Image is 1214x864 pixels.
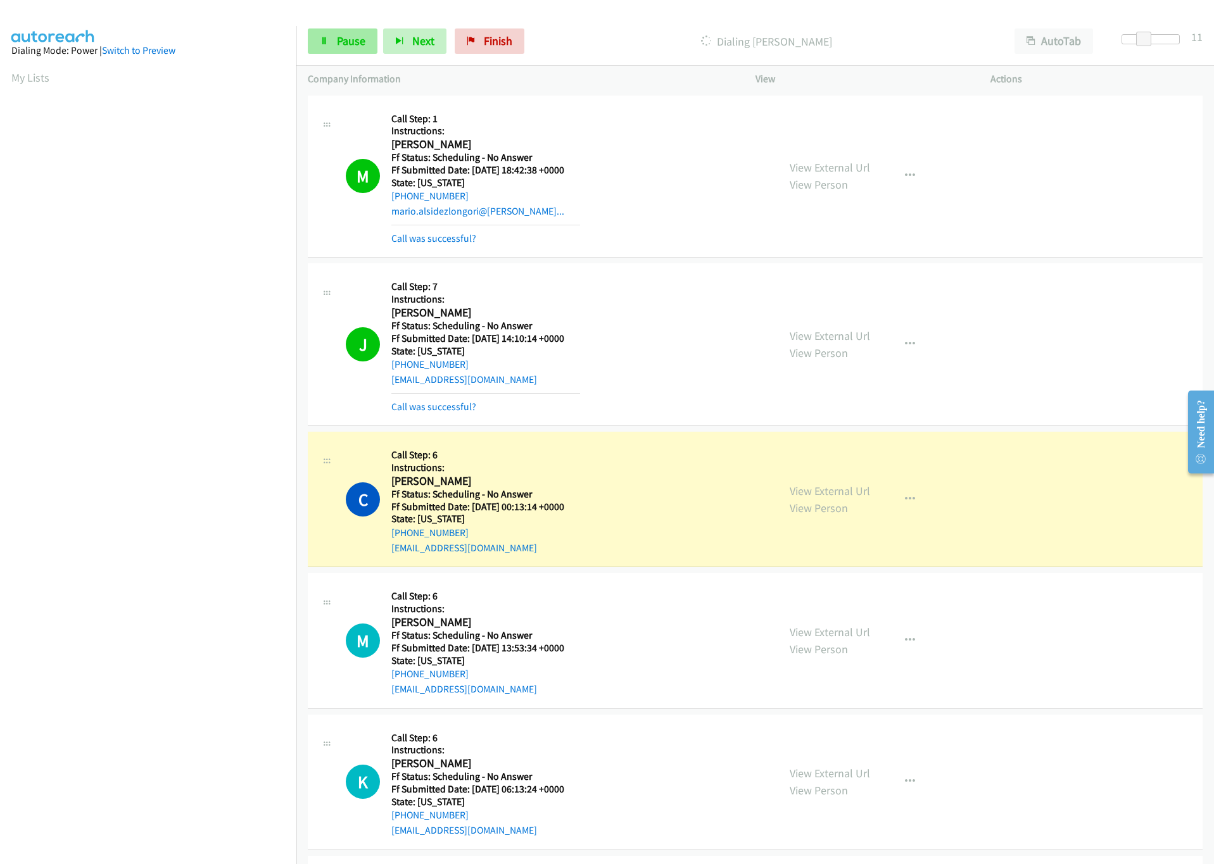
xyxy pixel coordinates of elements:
[391,474,580,489] h2: [PERSON_NAME]
[308,72,733,87] p: Company Information
[790,783,848,798] a: View Person
[346,159,380,193] h1: M
[455,28,524,54] a: Finish
[346,327,380,361] h1: J
[11,97,296,699] iframe: Dialpad
[11,70,49,85] a: My Lists
[1015,28,1093,54] button: AutoTab
[790,766,870,780] a: View External Url
[391,683,537,695] a: [EMAIL_ADDRESS][DOMAIN_NAME]
[391,164,580,177] h5: Ff Submitted Date: [DATE] 18:42:38 +0000
[391,345,580,358] h5: State: [US_STATE]
[391,770,580,783] h5: Ff Status: Scheduling - No Answer
[391,293,580,306] h5: Instructions:
[391,125,580,137] h5: Instructions:
[391,629,580,642] h5: Ff Status: Scheduling - No Answer
[391,449,580,461] h5: Call Step: 6
[990,72,1203,87] p: Actions
[412,34,434,48] span: Next
[391,190,469,202] a: [PHONE_NUMBER]
[391,796,580,808] h5: State: [US_STATE]
[391,177,580,189] h5: State: [US_STATE]
[391,488,580,501] h5: Ff Status: Scheduling - No Answer
[391,320,580,332] h5: Ff Status: Scheduling - No Answer
[391,642,580,654] h5: Ff Submitted Date: [DATE] 13:53:34 +0000
[391,358,469,370] a: [PHONE_NUMBER]
[391,513,580,525] h5: State: [US_STATE]
[391,542,537,554] a: [EMAIL_ADDRESS][DOMAIN_NAME]
[391,615,580,630] h2: [PERSON_NAME]
[756,72,968,87] p: View
[391,205,564,217] a: mario.alsidezlongori@[PERSON_NAME]...
[391,332,580,345] h5: Ff Submitted Date: [DATE] 14:10:14 +0000
[391,280,580,293] h5: Call Step: 7
[346,482,380,517] h1: C
[391,603,580,615] h5: Instructions:
[391,501,580,513] h5: Ff Submitted Date: [DATE] 00:13:14 +0000
[391,732,580,744] h5: Call Step: 6
[337,34,365,48] span: Pause
[790,642,848,656] a: View Person
[391,151,580,164] h5: Ff Status: Scheduling - No Answer
[790,346,848,360] a: View Person
[102,44,175,56] a: Switch to Preview
[790,160,870,175] a: View External Url
[391,744,580,756] h5: Instructions:
[391,824,537,836] a: [EMAIL_ADDRESS][DOMAIN_NAME]
[391,654,580,667] h5: State: [US_STATE]
[790,501,848,515] a: View Person
[790,484,870,498] a: View External Url
[790,329,870,343] a: View External Url
[1178,382,1214,482] iframe: Resource Center
[391,783,580,796] h5: Ff Submitted Date: [DATE] 06:13:24 +0000
[308,28,377,54] a: Pause
[391,527,469,539] a: [PHONE_NUMBER]
[391,461,580,474] h5: Instructions:
[391,232,476,244] a: Call was successful?
[346,623,380,658] h1: M
[391,590,580,603] h5: Call Step: 6
[391,756,580,771] h2: [PERSON_NAME]
[11,43,285,58] div: Dialing Mode: Power |
[790,177,848,192] a: View Person
[346,765,380,799] h1: K
[541,33,992,50] p: Dialing [PERSON_NAME]
[346,765,380,799] div: The call is yet to be attempted
[391,137,580,152] h2: [PERSON_NAME]
[1191,28,1203,46] div: 11
[391,306,580,320] h2: [PERSON_NAME]
[383,28,446,54] button: Next
[790,625,870,639] a: View External Url
[391,113,580,125] h5: Call Step: 1
[391,668,469,680] a: [PHONE_NUMBER]
[391,401,476,413] a: Call was successful?
[391,809,469,821] a: [PHONE_NUMBER]
[391,373,537,385] a: [EMAIL_ADDRESS][DOMAIN_NAME]
[484,34,512,48] span: Finish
